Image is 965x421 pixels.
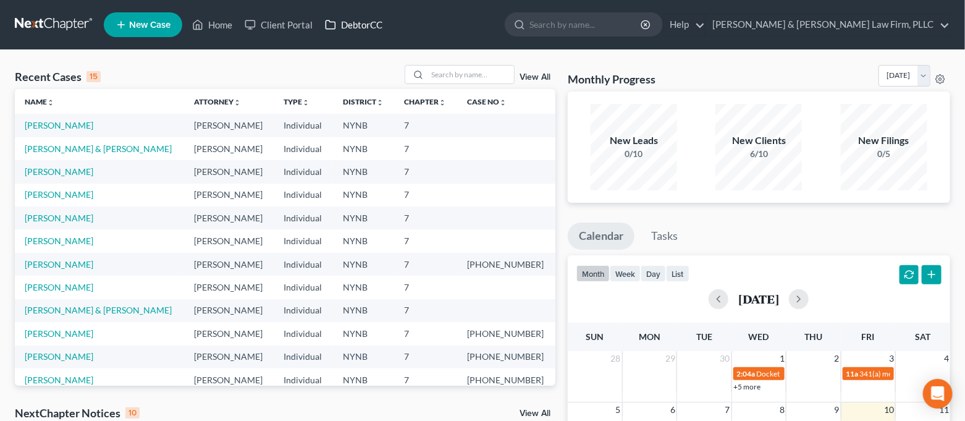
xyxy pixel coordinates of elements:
[591,148,677,160] div: 0/10
[610,265,641,282] button: week
[715,148,802,160] div: 6/10
[15,406,140,420] div: NextChapter Notices
[778,402,786,417] span: 8
[641,265,666,282] button: day
[184,322,274,345] td: [PERSON_NAME]
[395,276,458,299] td: 7
[25,259,93,270] a: [PERSON_NAME]
[591,134,677,148] div: New Leads
[319,14,389,36] a: DebtorCC
[184,346,274,368] td: [PERSON_NAME]
[303,99,310,106] i: unfold_more
[238,14,319,36] a: Client Portal
[846,369,859,378] span: 11a
[234,99,241,106] i: unfold_more
[194,97,241,106] a: Attorneyunfold_more
[274,253,334,276] td: Individual
[25,213,93,223] a: [PERSON_NAME]
[576,265,610,282] button: month
[274,346,334,368] td: Individual
[724,402,731,417] span: 7
[664,14,705,36] a: Help
[25,328,93,339] a: [PERSON_NAME]
[129,20,171,30] span: New Case
[333,299,395,322] td: NYNB
[715,134,802,148] div: New Clients
[274,206,334,229] td: Individual
[333,229,395,252] td: NYNB
[706,14,950,36] a: [PERSON_NAME] & [PERSON_NAME] Law Firm, PLLC
[888,351,895,366] span: 3
[395,137,458,160] td: 7
[915,331,930,342] span: Sat
[737,369,756,378] span: 2:04a
[639,331,660,342] span: Mon
[333,160,395,183] td: NYNB
[125,407,140,419] div: 10
[457,368,555,391] td: [PHONE_NUMBER]
[184,368,274,391] td: [PERSON_NAME]
[586,331,604,342] span: Sun
[274,137,334,160] td: Individual
[274,184,334,206] td: Individual
[428,66,514,83] input: Search by name...
[395,368,458,391] td: 7
[25,189,93,200] a: [PERSON_NAME]
[376,99,384,106] i: unfold_more
[664,351,676,366] span: 29
[25,305,172,315] a: [PERSON_NAME] & [PERSON_NAME]
[25,143,172,154] a: [PERSON_NAME] & [PERSON_NAME]
[520,409,550,418] a: View All
[274,276,334,299] td: Individual
[923,379,953,409] div: Open Intercom Messenger
[25,375,93,385] a: [PERSON_NAME]
[333,346,395,368] td: NYNB
[804,331,822,342] span: Thu
[395,114,458,137] td: 7
[457,253,555,276] td: [PHONE_NUMBER]
[333,276,395,299] td: NYNB
[274,160,334,183] td: Individual
[467,97,507,106] a: Case Nounfold_more
[499,99,507,106] i: unfold_more
[749,331,769,342] span: Wed
[25,120,93,130] a: [PERSON_NAME]
[47,99,54,106] i: unfold_more
[610,351,622,366] span: 28
[738,292,779,305] h2: [DATE]
[395,184,458,206] td: 7
[186,14,238,36] a: Home
[184,114,274,137] td: [PERSON_NAME]
[86,71,101,82] div: 15
[333,114,395,137] td: NYNB
[333,368,395,391] td: NYNB
[529,13,643,36] input: Search by name...
[184,229,274,252] td: [PERSON_NAME]
[841,148,927,160] div: 0/5
[184,137,274,160] td: [PERSON_NAME]
[274,322,334,345] td: Individual
[184,184,274,206] td: [PERSON_NAME]
[25,351,93,362] a: [PERSON_NAME]
[439,99,447,106] i: unfold_more
[883,402,895,417] span: 10
[395,253,458,276] td: 7
[184,160,274,183] td: [PERSON_NAME]
[520,73,550,82] a: View All
[615,402,622,417] span: 5
[395,160,458,183] td: 7
[333,322,395,345] td: NYNB
[568,72,655,87] h3: Monthly Progress
[395,299,458,322] td: 7
[666,265,689,282] button: list
[395,322,458,345] td: 7
[184,299,274,322] td: [PERSON_NAME]
[274,299,334,322] td: Individual
[395,346,458,368] td: 7
[696,331,712,342] span: Tue
[184,253,274,276] td: [PERSON_NAME]
[274,368,334,391] td: Individual
[457,346,555,368] td: [PHONE_NUMBER]
[734,382,761,391] a: +5 more
[274,229,334,252] td: Individual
